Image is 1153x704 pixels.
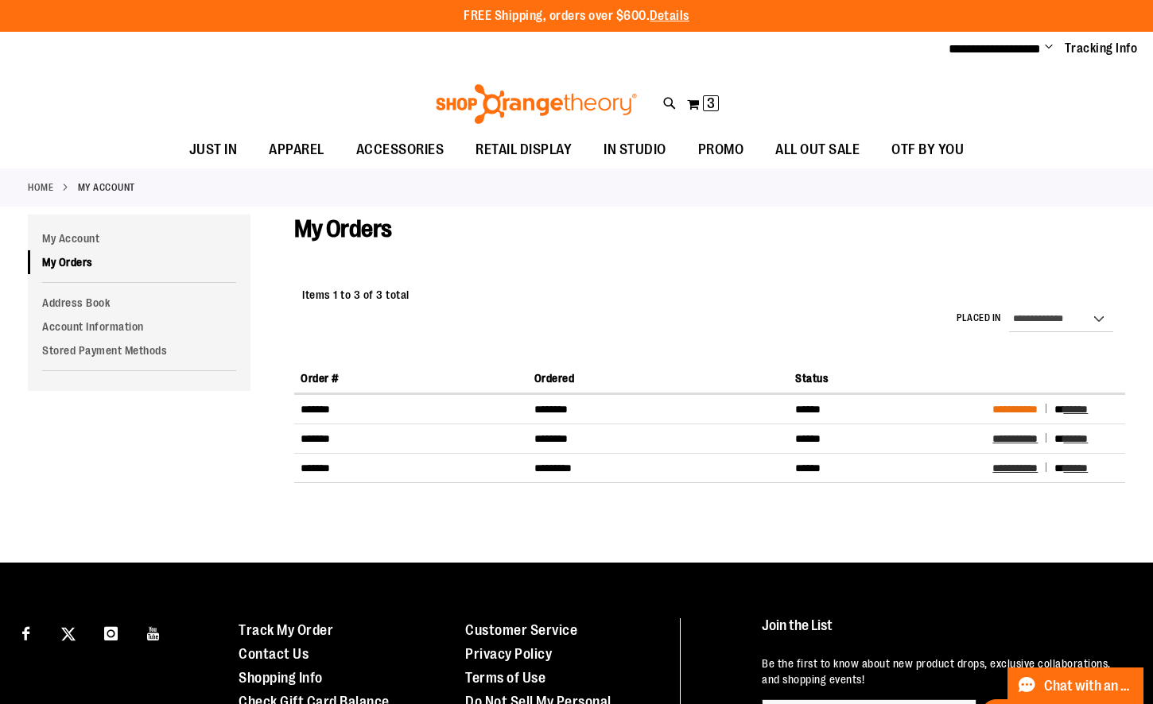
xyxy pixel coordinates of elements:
span: RETAIL DISPLAY [476,132,572,168]
span: ALL OUT SALE [775,132,860,168]
a: Details [650,9,689,23]
a: Contact Us [239,646,309,662]
a: Customer Service [465,622,577,638]
span: Chat with an Expert [1044,679,1134,694]
p: FREE Shipping, orders over $600. [464,7,689,25]
h4: Join the List [762,618,1122,648]
a: My Orders [28,250,250,274]
a: Shopping Info [239,670,323,686]
label: Placed in [957,311,1001,325]
span: JUST IN [189,132,238,168]
button: Chat with an Expert [1007,667,1144,704]
a: Track My Order [239,622,333,638]
p: Be the first to know about new product drops, exclusive collaborations, and shopping events! [762,656,1122,687]
a: Account Information [28,315,250,338]
span: 3 [707,95,715,111]
span: PROMO [698,132,744,168]
span: Items 1 to 3 of 3 total [302,288,410,301]
span: APPAREL [269,132,324,168]
a: Visit our Facebook page [12,618,40,646]
a: Stored Payment Methods [28,338,250,362]
th: Status [789,364,986,393]
a: My Account [28,226,250,250]
a: Visit our X page [55,618,83,646]
a: Visit our Instagram page [97,618,125,646]
a: Address Book [28,291,250,315]
th: Ordered [528,364,789,393]
strong: My Account [78,180,135,195]
span: ACCESSORIES [356,132,445,168]
a: Tracking Info [1065,40,1138,57]
a: Home [28,180,53,195]
a: Privacy Policy [465,646,552,662]
a: Terms of Use [465,670,545,686]
span: IN STUDIO [604,132,666,168]
th: Order # [294,364,527,393]
button: Account menu [1045,41,1053,56]
img: Shop Orangetheory [433,84,639,124]
img: Twitter [61,627,76,641]
span: My Orders [294,215,392,242]
a: Visit our Youtube page [140,618,168,646]
span: OTF BY YOU [891,132,964,168]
